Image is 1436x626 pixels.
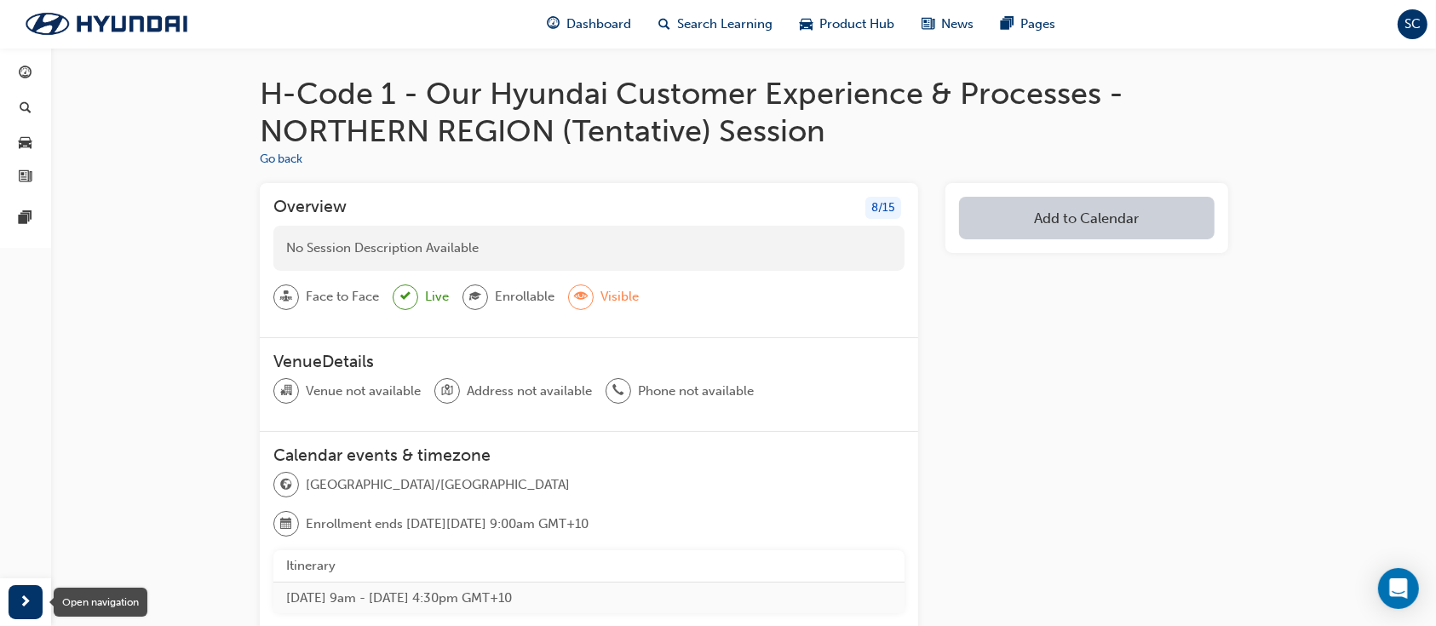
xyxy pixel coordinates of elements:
span: search-icon [20,101,32,117]
span: Enrollable [495,287,554,307]
span: car-icon [20,135,32,151]
span: Face to Face [306,287,379,307]
span: calendar-icon [280,514,292,536]
span: news-icon [20,170,32,186]
h3: VenueDetails [273,352,905,371]
a: guage-iconDashboard [533,7,645,42]
div: Open Intercom Messenger [1378,568,1419,609]
span: Address not available [467,382,592,401]
span: Search Learning [677,14,773,34]
button: Go back [260,150,302,169]
a: search-iconSearch Learning [645,7,786,42]
span: Visible [600,287,639,307]
a: car-iconProduct Hub [786,7,908,42]
a: pages-iconPages [987,7,1069,42]
span: next-icon [20,592,32,613]
span: pages-icon [20,211,32,227]
td: [DATE] 9am - [DATE] 4:30pm GMT+10 [273,582,905,613]
div: Open navigation [54,588,147,617]
span: location-icon [441,380,453,402]
span: organisation-icon [280,380,292,402]
span: news-icon [922,14,934,35]
div: 8 / 15 [865,197,901,220]
span: globe-icon [280,474,292,497]
span: Dashboard [566,14,631,34]
span: Venue not available [306,382,421,401]
span: graduationCap-icon [469,286,481,308]
div: No Session Description Available [273,226,905,271]
span: [GEOGRAPHIC_DATA]/[GEOGRAPHIC_DATA] [306,475,570,495]
span: phone-icon [612,380,624,402]
th: Itinerary [273,550,905,582]
h3: Calendar events & timezone [273,445,905,465]
button: SC [1398,9,1427,39]
h1: H-Code 1 - Our Hyundai Customer Experience & Processes - NORTHERN REGION (Tentative) Session [260,75,1227,149]
span: Pages [1020,14,1055,34]
span: pages-icon [1001,14,1014,35]
span: car-icon [800,14,813,35]
span: News [941,14,974,34]
span: eye-icon [575,286,587,308]
span: sessionType_FACE_TO_FACE-icon [280,286,292,308]
span: tick-icon [400,286,411,307]
span: Phone not available [638,382,754,401]
span: guage-icon [20,66,32,82]
a: news-iconNews [908,7,987,42]
img: Trak [9,6,204,42]
span: search-icon [658,14,670,35]
button: Add to Calendar [959,197,1214,239]
span: Live [425,287,449,307]
span: Enrollment ends [DATE][DATE] 9:00am GMT+10 [306,514,589,534]
span: Product Hub [819,14,894,34]
h3: Overview [273,197,347,220]
span: guage-icon [547,14,560,35]
span: SC [1404,14,1421,34]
